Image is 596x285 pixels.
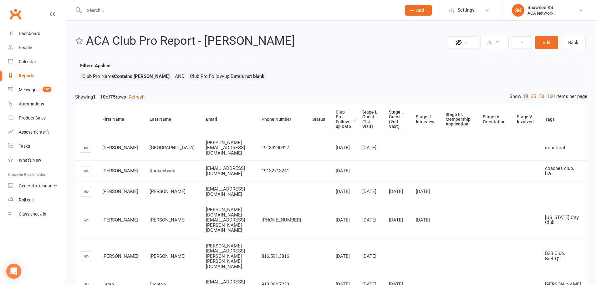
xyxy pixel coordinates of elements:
[190,74,264,79] span: Club Pro Follow-up Date
[82,6,397,15] input: Search...
[110,94,116,100] strong: 75
[206,117,251,122] div: Email
[8,6,23,22] a: Clubworx
[362,253,376,259] span: [DATE]
[114,74,170,79] strong: Contains [PERSON_NAME]
[8,41,66,55] a: People
[43,87,51,92] span: 107
[19,158,41,163] div: What's New
[457,3,475,17] span: Settings
[545,165,574,176] span: coaches club, b2c
[129,93,145,101] button: Refresh
[545,145,565,150] span: important
[82,74,170,79] span: Club Pro Name
[19,101,44,106] div: Automations
[262,217,301,223] span: [PHONE_NUMBER]
[416,115,435,124] div: Stage II. Interview
[206,186,245,197] span: [EMAIL_ADDRESS][DOMAIN_NAME]
[546,93,556,100] a: 100
[510,93,587,100] div: Show items per page
[19,144,30,149] div: Tasks
[312,117,325,122] div: Status
[19,183,57,188] div: General attendance
[19,130,50,135] div: Assessments
[446,112,472,127] div: Stage III. Membership Application
[8,83,66,97] a: Messages 107
[19,45,32,50] div: People
[521,93,529,100] a: 10
[102,253,138,259] span: [PERSON_NAME]
[102,168,138,174] span: [PERSON_NAME]
[336,168,350,174] span: [DATE]
[483,115,506,124] div: Stage IV. Orientation
[389,189,403,194] span: [DATE]
[527,5,553,10] div: Shawnee KS
[545,117,582,122] div: Tags
[517,115,534,124] div: Stage V. Involved
[416,217,430,223] span: [DATE]
[75,93,587,101] div: Showing of rows
[19,197,33,202] div: Roll call
[102,189,138,194] span: [PERSON_NAME]
[8,27,66,41] a: Dashboard
[8,207,66,221] a: Class kiosk mode
[262,253,289,259] span: 816.591.3816
[150,189,186,194] span: [PERSON_NAME]
[362,217,376,223] span: [DATE]
[336,145,350,150] span: [DATE]
[150,117,195,122] div: Last Name
[206,207,245,233] span: [PERSON_NAME][DOMAIN_NAME][EMAIL_ADDRESS][PERSON_NAME][DOMAIN_NAME]
[102,145,138,150] span: [PERSON_NAME]
[537,93,546,100] a: 50
[389,110,405,129] div: Stage I. Guest (2nd Visit)
[19,73,34,78] div: Reports
[102,117,139,122] div: First Name
[545,215,579,226] span: [US_STATE] City Club
[8,97,66,111] a: Automations
[262,145,289,150] span: 19134240427
[8,55,66,69] a: Calendar
[262,117,302,122] div: Phone Number
[8,193,66,207] a: Roll call
[561,36,586,49] a: Back
[362,110,378,129] div: Stage I. Guest (1st Visit)
[8,153,66,167] a: What's New
[150,168,175,174] span: Rockenback
[6,264,21,279] div: Open Intercom Messenger
[206,140,245,156] span: [PERSON_NAME][EMAIL_ADDRESS][DOMAIN_NAME]
[8,179,66,193] a: General attendance kiosk mode
[80,63,110,69] strong: Filters Applied
[405,5,432,16] button: Add
[535,36,558,49] button: Edit
[389,217,403,223] span: [DATE]
[362,145,376,150] span: [DATE]
[240,74,264,79] strong: Is not blank
[150,253,186,259] span: [PERSON_NAME]
[93,94,106,100] strong: 1 - 10
[8,111,66,125] a: Product Sales
[19,211,46,216] div: Class check-in
[8,69,66,83] a: Reports
[527,10,553,16] div: ACA Network
[336,110,352,129] div: Club Pro Follow-up Date
[19,31,40,36] div: Dashboard
[102,217,138,223] span: [PERSON_NAME]
[416,8,424,13] span: Add
[336,217,350,223] span: [DATE]
[416,189,430,194] span: [DATE]
[262,168,289,174] span: 19132713241
[8,125,66,139] a: Assessments
[362,189,376,194] span: [DATE]
[19,87,38,92] div: Messages
[529,93,537,100] a: 25
[19,59,36,64] div: Calendar
[150,145,195,150] span: [GEOGRAPHIC_DATA]
[545,251,565,262] span: B2B Club, BrettQ2
[150,217,186,223] span: [PERSON_NAME]
[206,165,245,176] span: [EMAIL_ADDRESS][DOMAIN_NAME]
[336,189,350,194] span: [DATE]
[512,4,524,17] div: SK
[8,139,66,153] a: Tasks
[336,253,350,259] span: [DATE]
[206,243,245,269] span: [PERSON_NAME][EMAIL_ADDRESS][PERSON_NAME][PERSON_NAME][DOMAIN_NAME]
